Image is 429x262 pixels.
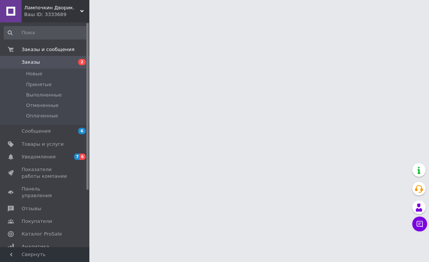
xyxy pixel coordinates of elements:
button: Чат с покупателем [412,217,427,231]
span: 6 [78,128,86,134]
span: Аналитика [22,243,49,250]
span: Панель управления [22,186,69,199]
span: Показатели работы компании [22,166,69,180]
span: Уведомления [22,154,55,160]
span: Заказы и сообщения [22,46,74,53]
span: 7 [74,154,80,160]
span: Сообщения [22,128,51,135]
span: Товары и услуги [22,141,64,148]
span: Принятые [26,81,52,88]
input: Поиск [4,26,88,40]
div: Ваш ID: 3333689 [24,11,89,18]
span: Отзывы [22,205,41,212]
span: Лампочкин Дворик. [24,4,80,11]
span: Отмененные [26,102,58,109]
span: Покупатели [22,218,52,225]
span: 2 [78,59,86,65]
span: Заказы [22,59,40,66]
span: Новые [26,70,42,77]
span: Выполненные [26,92,62,98]
span: Каталог ProSale [22,231,62,237]
span: Оплаченные [26,113,58,119]
span: 6 [80,154,86,160]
